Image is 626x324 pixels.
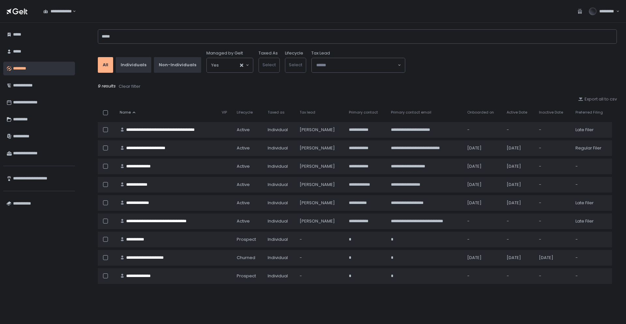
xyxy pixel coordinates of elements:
div: [DATE] [467,163,499,169]
label: Lifecycle [285,50,303,56]
div: Individual [268,127,292,133]
div: - [507,273,531,279]
div: - [539,273,568,279]
div: - [507,218,531,224]
span: active [237,200,250,206]
input: Search for option [316,62,397,69]
div: Individuals [121,62,146,68]
div: - [539,127,568,133]
div: [DATE] [507,163,531,169]
div: Search for option [39,5,76,18]
div: [DATE] [507,255,531,261]
button: Clear Selected [240,64,243,67]
button: Non-Individuals [154,57,201,73]
div: Individual [268,163,292,169]
div: Search for option [312,58,405,72]
div: Non-Individuals [159,62,196,68]
span: churned [237,255,255,261]
span: active [237,218,250,224]
span: Yes [211,62,219,69]
span: Name [120,110,131,115]
div: - [539,145,568,151]
div: Late Filer [575,127,608,133]
div: - [507,127,531,133]
button: Individuals [116,57,151,73]
div: [DATE] [467,182,499,188]
div: [PERSON_NAME] [300,182,341,188]
div: [DATE] [467,145,499,151]
div: 9 results [98,83,617,90]
div: Search for option [207,58,253,72]
div: [PERSON_NAME] [300,200,341,206]
div: [DATE] [507,182,531,188]
div: - [539,163,568,169]
div: All [103,62,108,68]
label: Taxed As [259,50,278,56]
div: [PERSON_NAME] [300,218,341,224]
div: Individual [268,218,292,224]
div: - [575,273,608,279]
button: All [98,57,113,73]
span: Preferred Filing [575,110,603,115]
div: [PERSON_NAME] [300,145,341,151]
div: Clear filter [119,84,141,89]
div: - [575,237,608,242]
span: Primary contact [349,110,378,115]
div: - [507,237,531,242]
div: Individual [268,237,292,242]
div: - [539,237,568,242]
div: - [539,200,568,206]
div: Individual [268,255,292,261]
div: - [539,182,568,188]
div: Late Filer [575,218,608,224]
button: Export all to csv [578,96,617,102]
span: Select [262,62,276,68]
div: [DATE] [539,255,568,261]
div: - [300,237,341,242]
div: Individual [268,273,292,279]
div: - [467,273,499,279]
div: - [467,127,499,133]
div: [DATE] [507,200,531,206]
div: - [575,182,608,188]
button: Clear filter [118,83,141,90]
span: active [237,182,250,188]
div: [PERSON_NAME] [300,127,341,133]
div: [DATE] [467,200,499,206]
div: - [575,255,608,261]
span: active [237,145,250,151]
div: Individual [268,200,292,206]
span: Tax lead [300,110,315,115]
div: - [575,163,608,169]
span: Managed by Gelt [206,50,243,56]
span: Tax Lead [311,50,330,56]
div: Regular Filer [575,145,608,151]
span: Lifecycle [237,110,253,115]
span: prospect [237,273,256,279]
span: active [237,163,250,169]
span: Active Date [507,110,527,115]
div: Late Filer [575,200,608,206]
span: VIP [222,110,227,115]
span: Taxed as [268,110,285,115]
div: - [539,218,568,224]
span: Inactive Date [539,110,563,115]
div: [DATE] [507,145,531,151]
div: - [467,237,499,242]
span: Primary contact email [391,110,431,115]
div: [PERSON_NAME] [300,163,341,169]
div: [DATE] [467,255,499,261]
div: Individual [268,182,292,188]
span: active [237,127,250,133]
div: - [467,218,499,224]
div: - [300,255,341,261]
span: prospect [237,237,256,242]
span: Select [289,62,302,68]
div: - [300,273,341,279]
span: Onboarded on [467,110,494,115]
div: Individual [268,145,292,151]
input: Search for option [219,62,239,69]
